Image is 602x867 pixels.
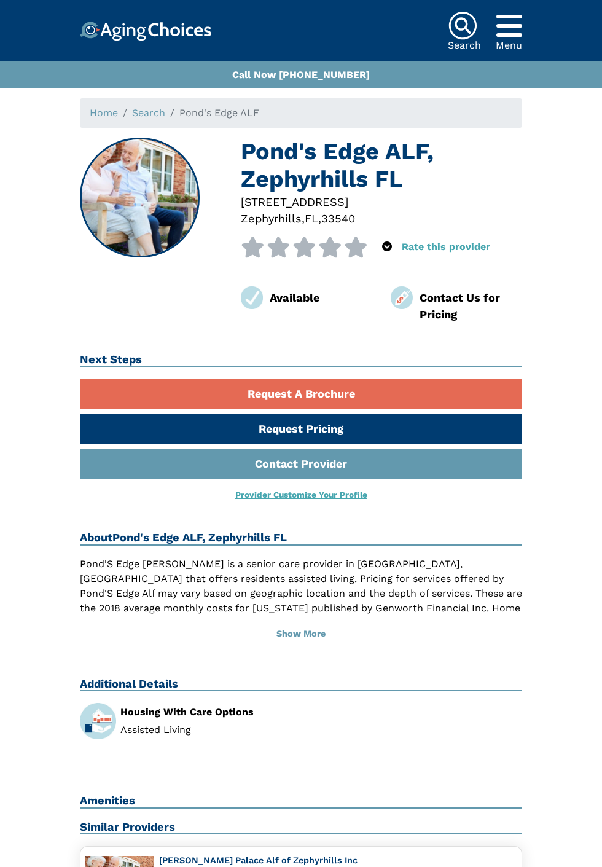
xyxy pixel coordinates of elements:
[448,41,481,50] div: Search
[132,107,165,119] a: Search
[302,212,305,225] span: ,
[80,98,522,128] nav: breadcrumb
[80,379,522,409] a: Request A Brochure
[305,212,318,225] span: FL
[159,855,358,865] a: [PERSON_NAME] Palace Alf of Zephyrhills Inc
[232,69,370,80] a: Call Now [PHONE_NUMBER]
[241,194,522,210] div: [STREET_ADDRESS]
[80,353,522,367] h2: Next Steps
[448,11,477,41] img: search-icon.svg
[270,289,372,306] div: Available
[321,210,355,227] div: 33540
[235,490,367,500] a: Provider Customize Your Profile
[80,621,522,648] button: Show More
[80,22,211,41] img: Choice!
[80,449,522,479] a: Contact Provider
[80,531,522,546] h2: About Pond's Edge ALF, Zephyrhills FL
[80,677,522,692] h2: Additional Details
[179,107,259,119] span: Pond's Edge ALF
[80,414,522,444] a: Request Pricing
[318,212,321,225] span: ,
[80,794,522,809] h2: Amenities
[120,707,292,717] div: Housing With Care Options
[80,820,522,835] h2: Similar Providers
[81,139,199,257] img: Pond's Edge ALF, Zephyrhills FL
[90,107,118,119] a: Home
[496,11,522,41] div: Popover trigger
[241,138,522,194] h1: Pond's Edge ALF, Zephyrhills FL
[120,725,292,735] li: Assisted Living
[496,41,522,50] div: Menu
[402,241,490,253] a: Rate this provider
[241,212,302,225] span: Zephyrhills
[80,557,522,645] p: Pond'S Edge [PERSON_NAME] is a senior care provider in [GEOGRAPHIC_DATA], [GEOGRAPHIC_DATA] that ...
[382,237,392,257] div: Popover trigger
[420,289,522,323] div: Contact Us for Pricing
